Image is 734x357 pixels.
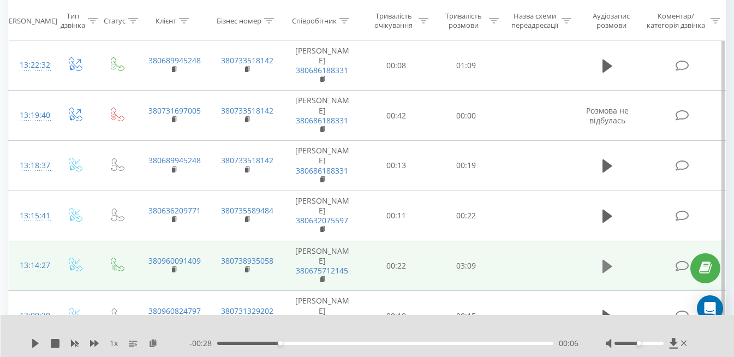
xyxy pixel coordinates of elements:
[221,306,273,316] a: 380731329202
[148,255,201,266] a: 380960091409
[292,16,337,25] div: Співробітник
[511,11,559,30] div: Назва схеми переадресації
[283,291,361,341] td: [PERSON_NAME]
[584,11,638,30] div: Аудіозапис розмови
[283,241,361,291] td: [PERSON_NAME]
[221,155,273,165] a: 380733518142
[20,205,43,227] div: 13:15:41
[559,338,578,349] span: 00:06
[697,295,723,322] div: Open Intercom Messenger
[431,40,501,91] td: 01:09
[20,155,43,176] div: 13:18:37
[586,105,629,126] span: Розмова не відбулась
[283,40,361,91] td: [PERSON_NAME]
[644,11,708,30] div: Коментар/категорія дзвінка
[20,255,43,276] div: 13:14:27
[296,65,348,75] a: 380686188331
[441,11,486,30] div: Тривалість розмови
[61,11,85,30] div: Тип дзвінка
[283,141,361,191] td: [PERSON_NAME]
[361,291,431,341] td: 00:19
[296,165,348,176] a: 380686188331
[431,191,501,241] td: 00:22
[148,205,201,216] a: 380636209771
[296,265,348,276] a: 380675712145
[283,91,361,141] td: [PERSON_NAME]
[361,141,431,191] td: 00:13
[221,55,273,66] a: 380733518142
[361,91,431,141] td: 00:42
[296,215,348,225] a: 380632075597
[431,91,501,141] td: 00:00
[20,105,43,126] div: 13:19:40
[217,16,261,25] div: Бізнес номер
[221,255,273,266] a: 380738935058
[431,291,501,341] td: 00:15
[20,55,43,76] div: 13:22:32
[148,155,201,165] a: 380689945248
[283,191,361,241] td: [PERSON_NAME]
[431,141,501,191] td: 00:19
[278,341,283,346] div: Accessibility label
[148,306,201,316] a: 380960824797
[361,40,431,91] td: 00:08
[371,11,416,30] div: Тривалість очікування
[104,16,126,25] div: Статус
[148,105,201,116] a: 380731697005
[637,341,641,346] div: Accessibility label
[296,115,348,126] a: 380686188331
[110,338,118,349] span: 1 x
[2,16,57,25] div: [PERSON_NAME]
[221,105,273,116] a: 380733518142
[361,191,431,241] td: 00:11
[20,305,43,326] div: 13:09:30
[431,241,501,291] td: 03:09
[189,338,217,349] span: - 00:28
[156,16,176,25] div: Клієнт
[221,205,273,216] a: 380735589484
[361,241,431,291] td: 00:22
[148,55,201,66] a: 380689945248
